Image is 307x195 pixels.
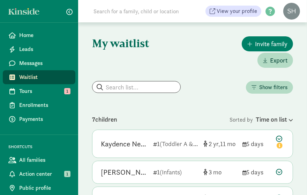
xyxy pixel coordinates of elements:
[203,167,237,177] div: [object Object]
[64,171,70,177] span: 1
[217,7,257,15] span: View your profile
[256,115,293,124] div: Time on list
[209,168,222,176] span: 3
[101,167,148,178] div: Oskar Schevtchuk
[92,36,176,50] h1: My waitlist
[153,167,198,177] div: 1
[92,81,180,93] input: Search list...
[19,156,70,164] span: All families
[19,87,70,95] span: Tours
[3,42,75,56] a: Leads
[3,167,75,181] a: Action center 1
[64,88,70,94] span: 1
[220,140,235,148] span: 11
[205,6,261,17] a: View your profile
[257,53,293,68] button: Export
[255,39,287,49] span: Invite family
[19,184,70,192] span: Public profile
[3,28,75,42] a: Home
[246,81,293,94] button: Show filters
[19,45,70,53] span: Leads
[19,115,70,123] span: Payments
[230,115,293,124] div: Sorted by
[272,161,307,195] iframe: Chat Widget
[203,139,237,149] div: [object Object]
[3,56,75,70] a: Messages
[19,73,70,81] span: Waitlist
[19,31,70,39] span: Home
[270,56,287,65] span: Export
[160,168,182,176] span: (Infants)
[242,36,293,51] button: Invite family
[19,59,70,67] span: Messages
[3,153,75,167] a: All families
[3,112,75,126] a: Payments
[92,115,230,124] div: 7 children
[19,101,70,109] span: Enrollments
[3,181,75,195] a: Public profile
[3,84,75,98] a: Tours 1
[153,139,198,149] div: 1
[242,139,270,149] div: 5 days
[89,4,205,18] input: Search for a family, child or location
[3,98,75,112] a: Enrollments
[3,70,75,84] a: Waitlist
[101,138,148,150] div: Kaydence Nebil
[19,170,70,178] span: Action center
[160,140,200,148] span: (Toddler A & B)
[209,140,220,148] span: 2
[242,167,270,177] div: 5 days
[259,83,287,92] span: Show filters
